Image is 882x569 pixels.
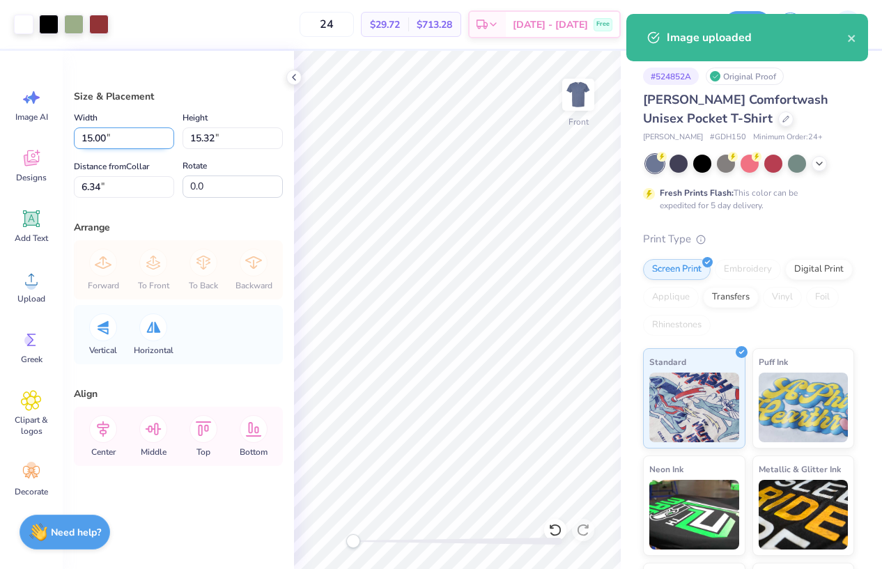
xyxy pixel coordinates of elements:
img: Puff Ink [759,373,849,442]
span: Upload [17,293,45,304]
img: Metallic & Glitter Ink [759,480,849,549]
div: Screen Print [643,259,711,280]
span: [DATE] - [DATE] [513,17,588,32]
img: Armiel John Calzada [834,10,862,38]
input: Untitled Design [649,10,717,38]
span: Designs [16,172,47,183]
span: Decorate [15,486,48,497]
label: Height [183,109,208,126]
label: Width [74,109,98,126]
span: [PERSON_NAME] Comfortwash Unisex Pocket T-Shirt [643,91,828,127]
div: # 524852A [643,68,699,85]
div: Embroidery [715,259,781,280]
div: Applique [643,287,699,308]
span: Puff Ink [759,354,788,369]
img: Standard [649,373,739,442]
div: Print Type [643,231,854,247]
span: # GDH150 [710,132,746,143]
div: Digital Print [785,259,853,280]
span: [PERSON_NAME] [643,132,703,143]
div: Align [74,387,283,401]
a: AJ [813,10,868,38]
div: Front [568,116,589,128]
div: Image uploaded [667,29,847,46]
strong: Need help? [51,526,101,539]
input: – – [300,12,354,37]
span: Standard [649,354,686,369]
div: Transfers [703,287,759,308]
div: Foil [806,287,839,308]
span: Top [196,446,210,458]
span: Middle [141,446,167,458]
span: Greek [21,354,42,365]
span: $713.28 [417,17,452,32]
div: Rhinestones [643,315,711,336]
span: Free [596,20,610,29]
div: This color can be expedited for 5 day delivery. [660,187,831,212]
span: Metallic & Glitter Ink [759,462,841,476]
div: Original Proof [706,68,784,85]
span: Clipart & logos [8,414,54,437]
label: Distance from Collar [74,158,149,175]
span: Neon Ink [649,462,683,476]
div: Accessibility label [346,534,360,548]
span: $29.72 [370,17,400,32]
span: Bottom [240,446,268,458]
span: Minimum Order: 24 + [753,132,823,143]
div: Vinyl [763,287,802,308]
strong: Fresh Prints Flash: [660,187,734,198]
span: Vertical [89,345,117,356]
div: Arrange [74,220,283,235]
label: Rotate [183,157,207,174]
div: Size & Placement [74,89,283,104]
img: Front [564,81,592,109]
span: Image AI [15,111,48,123]
span: Center [91,446,116,458]
button: close [847,29,857,46]
span: Horizontal [134,345,173,356]
img: Neon Ink [649,480,739,549]
span: Add Text [15,233,48,244]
